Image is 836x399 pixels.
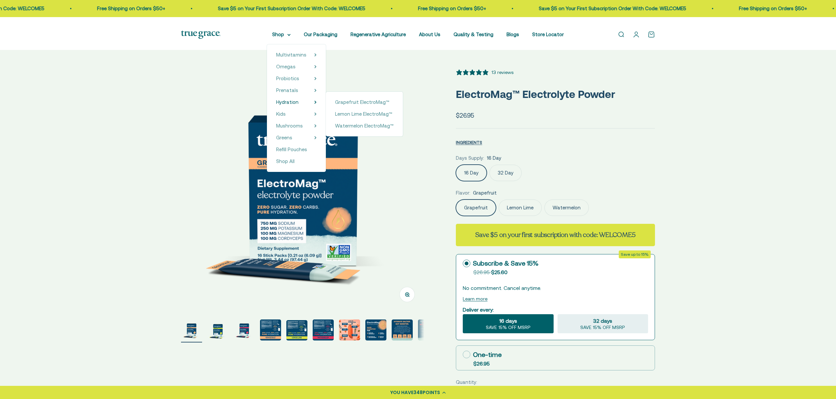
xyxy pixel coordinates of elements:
[304,32,337,37] a: Our Packaging
[276,98,317,106] summary: Hydration
[181,319,202,340] img: ElectroMag™
[507,32,519,37] a: Blogs
[418,319,439,340] img: ElectroMag™
[335,111,392,117] span: Lemon Lime ElectroMag™
[276,111,286,117] span: Kids
[276,158,295,164] span: Shop All
[276,63,317,71] summary: Omegas
[418,319,439,342] button: Go to item 10
[456,189,470,197] legend: Flavor:
[473,189,497,197] span: Grapefruit
[390,389,413,396] span: YOU HAVE
[365,319,386,342] button: Go to item 8
[456,378,477,386] label: Quantity:
[418,6,486,11] a: Free Shipping on Orders $50+
[335,123,394,129] span: Watermelon ElectroMag™
[335,122,394,130] a: Watermelon ElectroMag™
[276,135,292,140] span: Greens
[335,98,394,106] a: Grapefruit ElectroMag™
[276,157,317,165] a: Shop All
[392,319,413,340] img: Everyone needs true hydration. From your extreme athletes to you weekend warriors, ElectroMag giv...
[456,86,655,103] p: ElectroMag™ Electrolyte Powder
[276,51,306,59] a: Multivitamins
[276,86,317,94] summary: Prenatals
[313,319,334,342] button: Go to item 6
[276,99,299,105] span: Hydration
[335,99,389,105] span: Grapefruit ElectroMag™
[276,86,298,94] a: Prenatals
[456,69,513,76] button: 5 stars, 13 ratings
[276,110,286,118] a: Kids
[276,52,306,58] span: Multivitamins
[286,320,307,340] img: ElectroMag™
[532,32,564,37] a: Store Locator
[286,320,307,342] button: Go to item 5
[365,319,386,340] img: Rapid Hydration For: - Exercise endurance* - Stress support* - Electrolyte replenishment* - Muscl...
[276,146,317,153] a: Refill Pouches
[276,147,307,152] span: Refill Pouches
[97,6,165,11] a: Free Shipping on Orders $50+
[313,319,334,340] img: ElectroMag™
[339,319,360,340] img: Magnesium for heart health and stress support* Chloride to support pH balance and oxygen flow* So...
[539,5,686,12] p: Save $5 on Your First Subscription Order With Code: WELCOME5
[276,110,317,118] summary: Kids
[260,319,281,342] button: Go to item 4
[207,319,228,342] button: Go to item 2
[423,389,440,396] span: POINTS
[335,110,394,118] a: Lemon Lime ElectroMag™
[456,110,474,120] sale-price: $26.95
[218,5,365,12] p: Save $5 on Your First Subscription Order With Code: WELCOME5
[456,140,482,145] span: INGREDIENTS
[351,32,406,37] a: Regenerative Agriculture
[181,319,202,342] button: Go to item 1
[276,75,299,82] a: Probiotics
[272,31,291,38] summary: Shop
[181,69,424,312] img: ElectroMag™
[276,63,296,71] a: Omegas
[234,319,255,342] button: Go to item 3
[276,76,299,81] span: Probiotics
[276,75,317,82] summary: Probiotics
[456,138,482,146] button: INGREDIENTS
[276,87,298,93] span: Prenatals
[339,319,360,342] button: Go to item 7
[276,122,303,130] a: Mushrooms
[487,154,501,162] span: 16 Day
[276,134,292,142] a: Greens
[419,32,440,37] a: About Us
[276,51,317,59] summary: Multivitamins
[276,122,317,130] summary: Mushrooms
[413,389,423,396] span: 348
[454,32,493,37] a: Quality & Testing
[456,154,484,162] legend: Days Supply:
[475,230,635,239] strong: Save $5 on your first subscription with code: WELCOME5
[491,69,513,76] div: 13 reviews
[739,6,807,11] a: Free Shipping on Orders $50+
[234,319,255,340] img: ElectroMag™
[392,319,413,342] button: Go to item 9
[207,319,228,340] img: ElectroMag™
[276,98,299,106] a: Hydration
[276,123,303,129] span: Mushrooms
[276,64,296,69] span: Omegas
[260,319,281,340] img: 750 mg sodium for fluid balance and cellular communication.* 250 mg potassium supports blood pres...
[276,134,317,142] summary: Greens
